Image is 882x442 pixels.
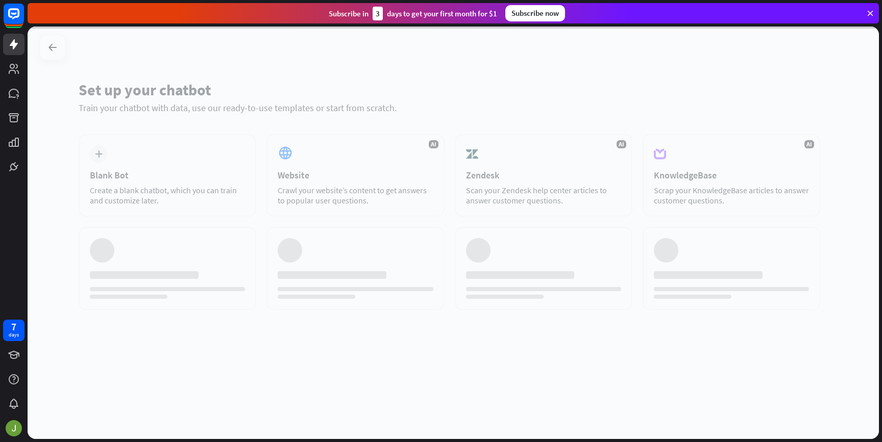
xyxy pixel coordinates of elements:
div: 3 [373,7,383,20]
div: Subscribe now [505,5,565,21]
div: days [9,331,19,339]
div: Subscribe in days to get your first month for $1 [329,7,497,20]
a: 7 days [3,320,24,341]
div: 7 [11,322,16,331]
